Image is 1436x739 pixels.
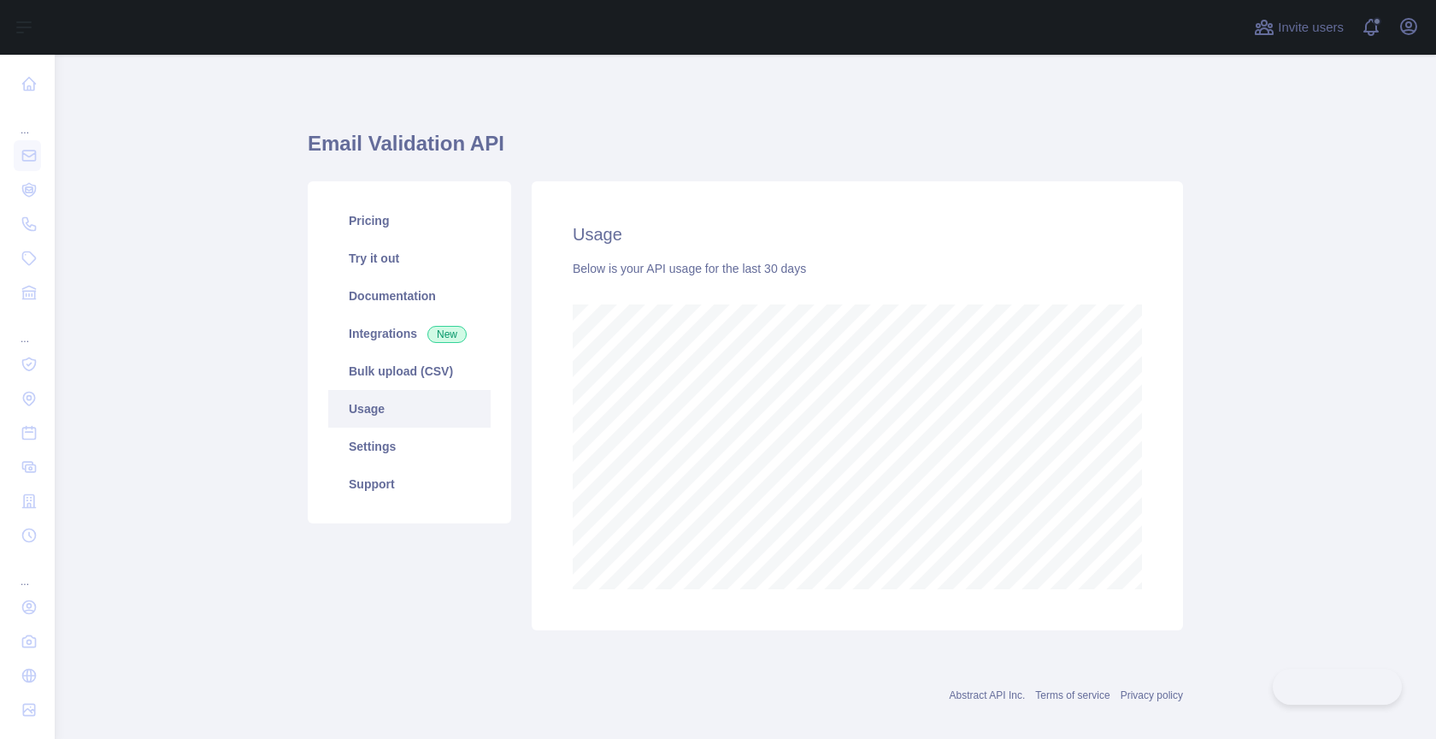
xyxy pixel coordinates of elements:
a: Privacy policy [1121,689,1183,701]
div: ... [14,103,41,137]
div: ... [14,311,41,346]
span: Invite users [1278,18,1344,38]
a: Pricing [328,202,491,239]
iframe: Toggle Customer Support [1273,669,1402,705]
a: Abstract API Inc. [950,689,1026,701]
a: Try it out [328,239,491,277]
a: Usage [328,390,491,428]
span: New [427,326,467,343]
h2: Usage [573,222,1142,246]
button: Invite users [1251,14,1347,41]
a: Integrations New [328,315,491,352]
a: Terms of service [1035,689,1109,701]
div: ... [14,554,41,588]
a: Bulk upload (CSV) [328,352,491,390]
div: Below is your API usage for the last 30 days [573,260,1142,277]
a: Documentation [328,277,491,315]
a: Settings [328,428,491,465]
a: Support [328,465,491,503]
h1: Email Validation API [308,130,1183,171]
